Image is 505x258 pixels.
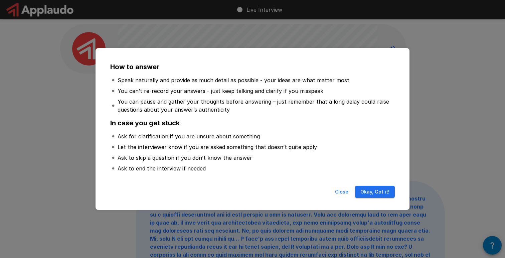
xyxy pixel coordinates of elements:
[118,132,260,140] p: Ask for clarification if you are unsure about something
[331,186,352,198] button: Close
[118,143,317,151] p: Let the interviewer know if you are asked something that doesn’t quite apply
[110,119,180,127] b: In case you get stuck
[118,87,323,95] p: You can’t re-record your answers - just keep talking and clarify if you misspeak
[355,186,395,198] button: Okay, Got it!
[118,154,252,162] p: Ask to skip a question if you don’t know the answer
[118,76,349,84] p: Speak naturally and provide as much detail as possible - your ideas are what matter most
[110,63,159,71] b: How to answer
[118,98,393,114] p: You can pause and gather your thoughts before answering – just remember that a long delay could r...
[118,164,206,172] p: Ask to end the interview if needed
